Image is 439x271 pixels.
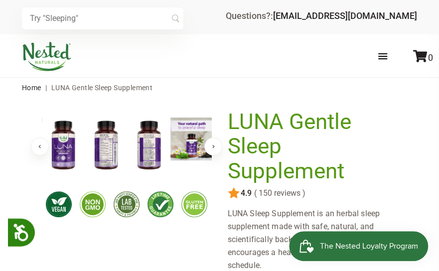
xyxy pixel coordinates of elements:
img: thirdpartytested [114,191,140,217]
img: star.svg [228,187,240,199]
nav: breadcrumbs [22,78,417,98]
img: lifetimeguarantee [147,191,173,217]
span: 0 [428,52,433,63]
span: | [43,84,49,92]
img: vegan [46,191,72,217]
button: Next [204,137,222,155]
img: LUNA Gentle Sleep Supplement [42,118,85,173]
img: LUNA Gentle Sleep Supplement [170,118,213,160]
iframe: Button to open loyalty program pop-up [289,231,429,261]
img: gmofree [80,191,106,217]
img: glutenfree [181,191,207,217]
span: ( 150 reviews ) [252,189,305,198]
button: Previous [31,137,49,155]
span: LUNA Gentle Sleep Supplement [51,84,152,92]
h1: LUNA Gentle Sleep Supplement [228,110,392,184]
a: 0 [413,52,433,63]
img: LUNA Gentle Sleep Supplement [85,118,128,173]
span: 4.9 [240,189,252,198]
img: Nested Naturals [22,42,72,71]
a: [EMAIL_ADDRESS][DOMAIN_NAME] [273,10,417,21]
input: Try "Sleeping" [22,7,183,29]
div: Questions?: [226,11,417,20]
img: LUNA Gentle Sleep Supplement [128,118,170,173]
a: Home [22,84,41,92]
